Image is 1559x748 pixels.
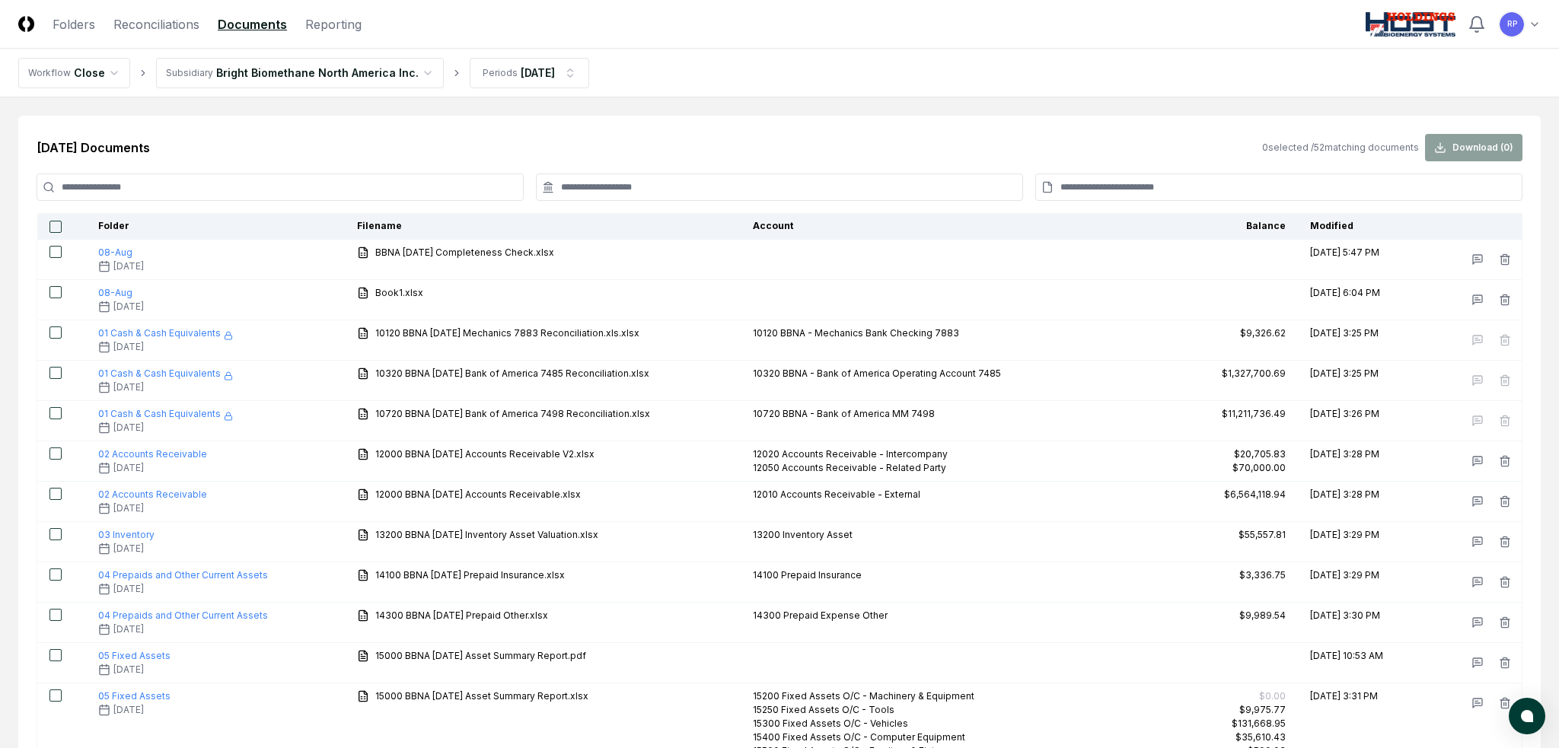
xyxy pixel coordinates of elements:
div: $131,668.95 [1232,717,1286,730]
a: Book1.xlsx [357,286,442,300]
button: RP [1498,11,1526,38]
a: 14100 BBNA [DATE] Prepaid Insurance.xlsx [357,568,583,582]
div: $3,336.75 [1239,568,1286,582]
td: [DATE] 3:26 PM [1298,401,1428,441]
span: 10720 BBNA [DATE] Bank of America 7498 Reconciliation.xlsx [375,407,650,421]
span: 02 Accounts Receivable [98,489,207,500]
div: [DATE] [98,461,333,475]
td: [DATE] 6:04 PM [1298,280,1428,320]
td: [DATE] 3:25 PM [1298,361,1428,401]
span: RP [1507,18,1517,30]
div: $11,211,736.49 [1222,407,1286,421]
span: 01 Cash & Cash Equivalents [98,368,221,379]
a: Documents [218,15,287,33]
div: [DATE] [98,421,333,434]
div: [DATE] [98,582,333,596]
div: 14100 Prepaid Insurance [753,568,1160,582]
span: BBNA [DATE] Completeness Check.xlsx [375,246,554,259]
td: [DATE] 5:47 PM [1298,240,1428,280]
th: Account [741,213,1172,240]
div: 12020 Accounts Receivable - Intercompany [753,447,1160,461]
div: [DATE] [98,380,333,394]
img: Host NA Holdings logo [1366,12,1456,37]
a: 13200 BBNA [DATE] Inventory Asset Valuation.xlsx [357,528,617,542]
td: [DATE] 3:30 PM [1298,603,1428,643]
a: 12000 BBNA [DATE] Accounts Receivable.xlsx [357,488,599,501]
a: 01 Cash & Cash Equivalents [98,368,233,379]
th: Balance [1172,213,1298,240]
a: 05 Fixed Assets [98,650,171,661]
div: 12050 Accounts Receivable - Related Party [753,461,1160,475]
td: [DATE] 10:53 AM [1298,643,1428,683]
a: 10120 BBNA [DATE] Mechanics 7883 Reconciliation.xls.xlsx [357,326,658,340]
span: 03 Inventory [98,529,155,540]
span: 14300 BBNA [DATE] Prepaid Other.xlsx [375,609,548,622]
div: $35,610.43 [1235,730,1286,744]
div: [DATE] [98,300,333,314]
a: 14300 BBNA [DATE] Prepaid Other.xlsx [357,609,566,622]
div: [DATE] [521,65,555,81]
td: [DATE] 3:28 PM [1298,441,1428,482]
div: $0.00 [1259,689,1286,703]
div: $20,705.83 [1234,447,1286,461]
span: 04 Prepaids and Other Current Assets [98,569,268,581]
h2: [DATE] Documents [37,138,150,157]
span: 12000 BBNA [DATE] Accounts Receivable.xlsx [375,488,581,501]
th: Folder [86,213,345,240]
div: Periods [483,66,518,80]
span: 01 Cash & Cash Equivalents [98,408,221,419]
div: 15250 Fixed Assets O/C - Tools [753,703,1160,717]
div: 10320 BBNA - Bank of America Operating Account 7485 [753,367,1160,380]
a: 10320 BBNA [DATE] Bank of America 7485 Reconciliation.xlsx [357,367,668,380]
span: 08-Aug [98,247,132,258]
a: 05 Fixed Assets [98,690,171,702]
div: $70,000.00 [1232,461,1286,475]
td: [DATE] 3:29 PM [1298,522,1428,562]
div: $9,326.62 [1240,326,1286,340]
div: 0 selected / 52 matching documents [1262,141,1419,154]
a: 08-Aug [98,287,132,298]
div: 10120 BBNA - Mechanics Bank Checking 7883 [753,326,1160,340]
div: 12010 Accounts Receivable - External [753,488,1160,501]
div: [DATE] [98,501,333,515]
td: [DATE] 3:25 PM [1298,320,1428,361]
div: 14300 Prepaid Expense Other [753,609,1160,622]
a: 01 Cash & Cash Equivalents [98,408,233,419]
div: 15300 Fixed Assets O/C - Vehicles [753,717,1160,730]
span: 01 Cash & Cash Equivalents [98,327,221,339]
div: $9,975.77 [1239,703,1286,717]
div: 13200 Inventory Asset [753,528,1160,542]
th: Filename [345,213,741,240]
a: 15000 BBNA [DATE] Asset Summary Report.pdf [357,649,604,663]
button: atlas-launcher [1509,698,1545,734]
div: [DATE] [98,703,333,717]
a: 12000 BBNA [DATE] Accounts Receivable V2.xlsx [357,447,613,461]
img: Logo [18,16,34,32]
div: [DATE] [98,340,333,354]
div: [DATE] [98,542,333,555]
a: 02 Accounts Receivable [98,448,207,460]
a: Reporting [305,15,362,33]
div: $9,989.54 [1239,609,1286,622]
span: 10320 BBNA [DATE] Bank of America 7485 Reconciliation.xlsx [375,367,649,380]
div: Workflow [28,66,71,80]
div: $1,327,700.69 [1222,367,1286,380]
div: 10720 BBNA - Bank of America MM 7498 [753,407,1160,421]
a: 01 Cash & Cash Equivalents [98,327,233,339]
th: Modified [1298,213,1428,240]
div: [DATE] [98,622,333,636]
a: 15000 BBNA [DATE] Asset Summary Report.xlsx [357,689,607,703]
span: 15000 BBNA [DATE] Asset Summary Report.xlsx [375,689,588,703]
a: 04 Prepaids and Other Current Assets [98,610,268,621]
span: 10120 BBNA [DATE] Mechanics 7883 Reconciliation.xls.xlsx [375,326,639,340]
span: 15000 BBNA [DATE] Asset Summary Report.pdf [375,649,586,663]
span: Book1.xlsx [375,286,423,300]
td: [DATE] 3:28 PM [1298,482,1428,522]
div: $55,557.81 [1239,528,1286,542]
a: BBNA [DATE] Completeness Check.xlsx [357,246,572,259]
div: Subsidiary [166,66,213,80]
